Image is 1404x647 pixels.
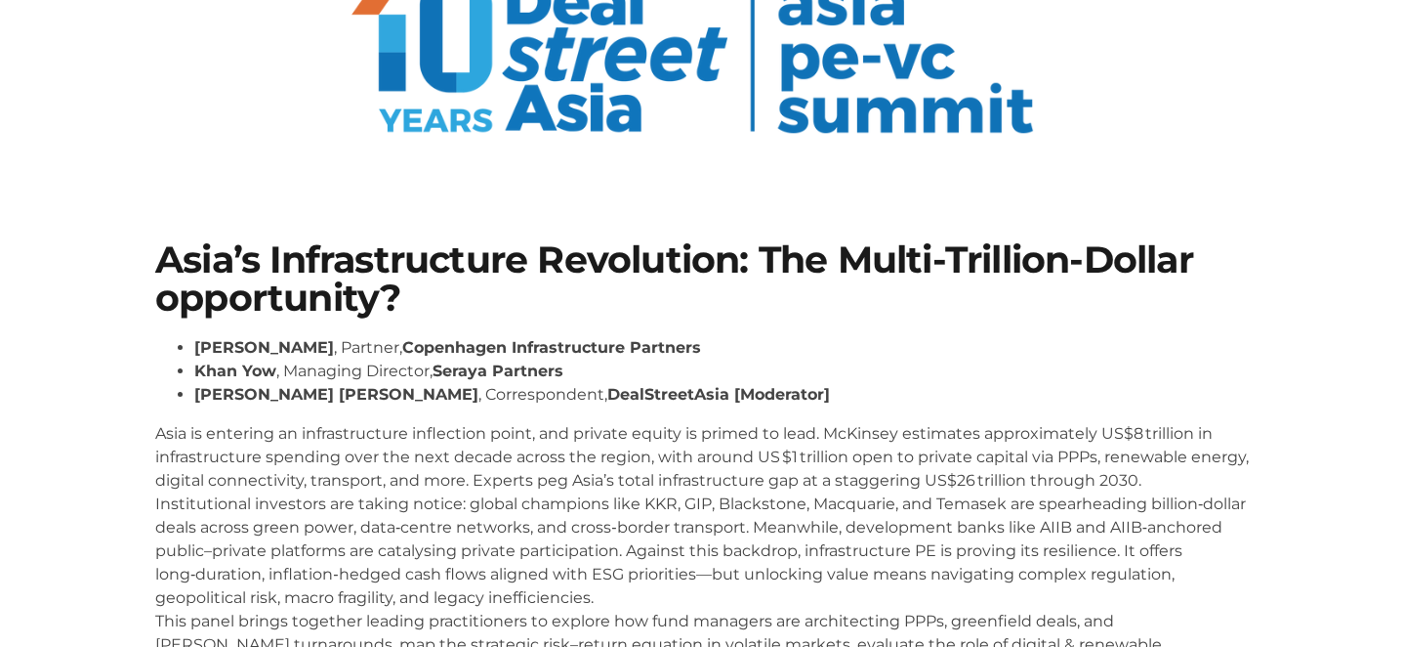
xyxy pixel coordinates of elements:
h1: Asia’s Infrastructure Revolution: The Multi-Trillion-Dollar opportunity? [155,241,1249,317]
strong: Copenhagen Infrastructure Partners [402,338,701,357]
strong: Khan Yow [194,362,276,380]
strong: Seraya Partners [433,362,563,380]
strong: DealStreetAsia [Moderator] [607,385,830,404]
li: , Managing Director, [194,360,1249,383]
li: , Correspondent, [194,383,1249,407]
strong: [PERSON_NAME] [PERSON_NAME] [194,385,478,404]
li: , Partner, [194,336,1249,360]
strong: [PERSON_NAME] [194,338,334,357]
